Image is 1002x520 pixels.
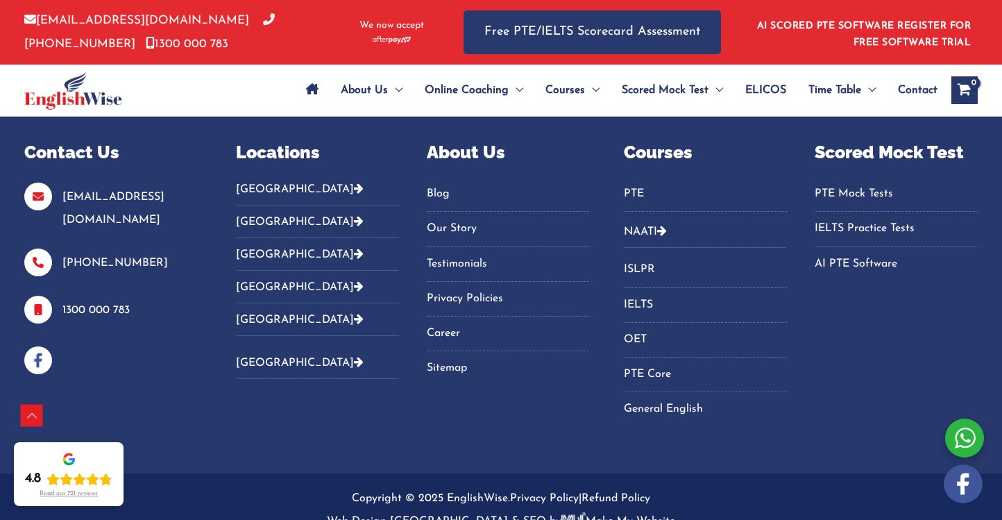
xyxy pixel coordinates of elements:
[887,66,937,115] a: Contact
[62,258,168,269] a: [PHONE_NUMBER]
[815,140,978,166] p: Scored Mock Test
[373,36,411,44] img: Afterpay-Logo
[622,66,708,115] span: Scored Mock Test
[427,287,590,310] a: Privacy Policies
[624,398,787,421] a: General English
[146,38,228,50] a: 1300 000 783
[624,140,787,166] p: Courses
[24,15,275,49] a: [PHONE_NUMBER]
[757,21,971,48] a: AI SCORED PTE SOFTWARE REGISTER FOR FREE SOFTWARE TRIAL
[24,140,201,166] p: Contact Us
[624,183,787,212] nav: Menu
[236,140,399,390] aside: Footer Widget 2
[797,66,887,115] a: Time TableMenu Toggle
[585,66,600,115] span: Menu Toggle
[295,66,937,115] nav: Site Navigation: Main Menu
[25,471,41,487] div: 4.8
[24,140,201,374] aside: Footer Widget 1
[427,140,590,166] p: About Us
[414,66,534,115] a: Online CoachingMenu Toggle
[815,183,978,206] a: PTE Mock Tests
[388,66,402,115] span: Menu Toggle
[734,66,797,115] a: ELICOS
[708,66,723,115] span: Menu Toggle
[624,140,787,439] aside: Footer Widget 4
[427,183,590,380] nav: Menu
[624,294,787,317] a: IELTS
[236,303,399,336] button: [GEOGRAPHIC_DATA]
[510,493,579,504] a: Privacy Policy
[624,258,787,281] a: ISLPR
[359,19,424,33] span: We now accept
[25,471,112,487] div: Rating: 4.8 out of 5
[236,238,399,271] button: [GEOGRAPHIC_DATA]
[545,66,585,115] span: Courses
[815,217,978,240] a: IELTS Practice Tests
[951,76,978,104] a: View Shopping Cart, empty
[62,305,130,316] a: 1300 000 783
[745,66,786,115] span: ELICOS
[330,66,414,115] a: About UsMenu Toggle
[427,183,590,206] a: Blog
[425,66,509,115] span: Online Coaching
[624,226,657,237] a: NAATI
[944,464,983,503] img: white-facebook.png
[427,253,590,276] a: Testimonials
[40,490,98,498] div: Read our 721 reviews
[464,10,721,54] a: Free PTE/IELTS Scorecard Assessment
[427,140,590,398] aside: Footer Widget 3
[24,72,122,110] img: cropped-ew-logo
[815,253,978,276] a: AI PTE Software
[624,258,787,421] nav: Menu
[24,15,249,26] a: [EMAIL_ADDRESS][DOMAIN_NAME]
[624,328,787,351] a: OET
[861,66,876,115] span: Menu Toggle
[236,140,399,166] p: Locations
[611,66,734,115] a: Scored Mock TestMenu Toggle
[24,346,52,374] img: facebook-blue-icons.png
[624,363,787,386] a: PTE Core
[624,183,787,206] a: PTE
[815,183,978,276] nav: Menu
[427,322,590,345] a: Career
[236,314,364,326] a: [GEOGRAPHIC_DATA]
[341,66,388,115] span: About Us
[62,192,164,226] a: [EMAIL_ADDRESS][DOMAIN_NAME]
[236,346,399,379] button: [GEOGRAPHIC_DATA]
[427,217,590,240] a: Our Story
[808,66,861,115] span: Time Table
[624,215,787,248] button: NAATI
[534,66,611,115] a: CoursesMenu Toggle
[749,10,978,55] aside: Header Widget 1
[581,493,650,504] a: Refund Policy
[236,183,399,206] button: [GEOGRAPHIC_DATA]
[236,206,399,238] button: [GEOGRAPHIC_DATA]
[236,358,364,369] a: [GEOGRAPHIC_DATA]
[509,66,523,115] span: Menu Toggle
[898,66,937,115] span: Contact
[236,271,399,303] button: [GEOGRAPHIC_DATA]
[427,357,590,380] a: Sitemap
